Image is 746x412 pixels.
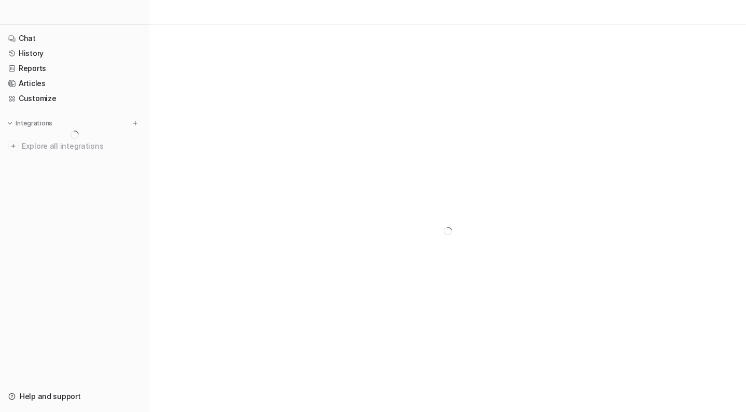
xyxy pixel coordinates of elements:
[6,120,13,127] img: expand menu
[16,119,52,127] p: Integrations
[4,76,145,91] a: Articles
[4,91,145,106] a: Customize
[4,31,145,46] a: Chat
[4,389,145,404] a: Help and support
[4,61,145,76] a: Reports
[4,118,55,129] button: Integrations
[132,120,139,127] img: menu_add.svg
[8,141,19,151] img: explore all integrations
[22,138,140,154] span: Explore all integrations
[4,139,145,153] a: Explore all integrations
[4,46,145,61] a: History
